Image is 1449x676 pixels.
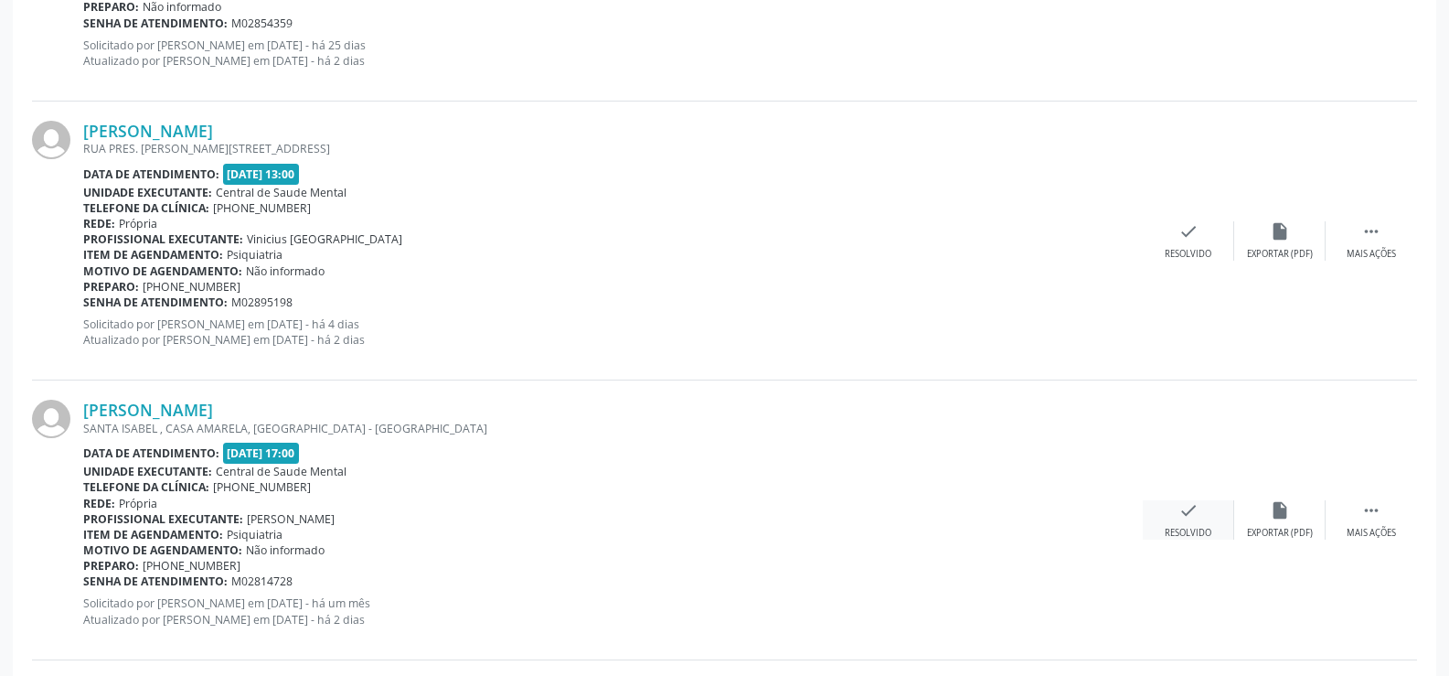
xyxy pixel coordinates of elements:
[83,216,115,231] b: Rede:
[83,16,228,31] b: Senha de atendimento:
[1361,500,1381,520] i: 
[213,479,311,495] span: [PHONE_NUMBER]
[223,164,300,185] span: [DATE] 13:00
[1270,500,1290,520] i: insert_drive_file
[119,496,157,511] span: Própria
[247,231,402,247] span: Vinicius [GEOGRAPHIC_DATA]
[83,263,242,279] b: Motivo de agendamento:
[216,185,346,200] span: Central de Saude Mental
[83,445,219,461] b: Data de atendimento:
[143,279,240,295] span: [PHONE_NUMBER]
[231,16,293,31] span: M02854359
[83,464,212,479] b: Unidade executante:
[1165,248,1211,261] div: Resolvido
[83,185,212,200] b: Unidade executante:
[83,400,213,420] a: [PERSON_NAME]
[143,558,240,574] span: [PHONE_NUMBER]
[83,247,223,263] b: Item de agendamento:
[83,558,139,574] b: Preparo:
[216,464,346,479] span: Central de Saude Mental
[83,511,243,527] b: Profissional executante:
[83,38,1143,69] p: Solicitado por [PERSON_NAME] em [DATE] - há 25 dias Atualizado por [PERSON_NAME] em [DATE] - há 2...
[227,527,282,542] span: Psiquiatria
[83,596,1143,627] p: Solicitado por [PERSON_NAME] em [DATE] - há um mês Atualizado por [PERSON_NAME] em [DATE] - há 2 ...
[227,247,282,263] span: Psiquiatria
[83,295,228,310] b: Senha de atendimento:
[1165,527,1211,540] div: Resolvido
[83,574,228,589] b: Senha de atendimento:
[83,279,139,295] b: Preparo:
[1347,527,1396,540] div: Mais ações
[83,421,1143,436] div: SANTA ISABEL , CASA AMARELA, [GEOGRAPHIC_DATA] - [GEOGRAPHIC_DATA]
[223,443,300,464] span: [DATE] 17:00
[231,295,293,310] span: M02895198
[1347,248,1396,261] div: Mais ações
[83,317,1143,348] p: Solicitado por [PERSON_NAME] em [DATE] - há 4 dias Atualizado por [PERSON_NAME] em [DATE] - há 2 ...
[83,479,209,495] b: Telefone da clínica:
[1361,221,1381,241] i: 
[83,200,209,216] b: Telefone da clínica:
[83,166,219,182] b: Data de atendimento:
[83,141,1143,156] div: RUA PRES. [PERSON_NAME][STREET_ADDRESS]
[231,574,293,589] span: M02814728
[83,121,213,141] a: [PERSON_NAME]
[83,496,115,511] b: Rede:
[1247,527,1313,540] div: Exportar (PDF)
[246,263,325,279] span: Não informado
[1178,500,1199,520] i: check
[1270,221,1290,241] i: insert_drive_file
[1178,221,1199,241] i: check
[83,527,223,542] b: Item de agendamento:
[83,542,242,558] b: Motivo de agendamento:
[119,216,157,231] span: Própria
[32,121,70,159] img: img
[246,542,325,558] span: Não informado
[213,200,311,216] span: [PHONE_NUMBER]
[1247,248,1313,261] div: Exportar (PDF)
[32,400,70,438] img: img
[83,231,243,247] b: Profissional executante:
[247,511,335,527] span: [PERSON_NAME]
